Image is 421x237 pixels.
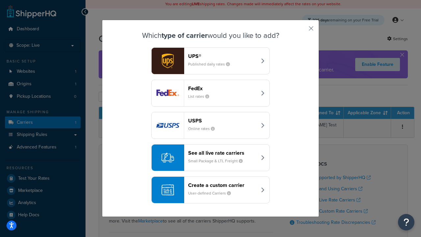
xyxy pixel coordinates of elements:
header: FedEx [188,85,257,92]
button: Create a custom carrierUser-defined Carriers [151,176,270,203]
header: Create a custom carrier [188,182,257,188]
small: User-defined Carriers [188,190,236,196]
small: Online rates [188,126,220,132]
button: ups logoUPS®Published daily rates [151,47,270,74]
img: ups logo [152,48,184,74]
small: Small Package & LTL Freight [188,158,248,164]
strong: type of carrier [161,30,208,41]
small: List rates [188,93,214,99]
h3: Which would you like to add? [119,32,302,39]
img: icon-carrier-custom-c93b8a24.svg [161,184,174,196]
button: usps logoUSPSOnline rates [151,112,270,139]
img: fedEx logo [152,80,184,106]
button: fedEx logoFedExList rates [151,80,270,107]
img: usps logo [152,112,184,139]
button: Open Resource Center [398,214,414,230]
header: USPS [188,118,257,124]
small: Published daily rates [188,61,235,67]
header: See all live rate carriers [188,150,257,156]
header: UPS® [188,53,257,59]
button: See all live rate carriersSmall Package & LTL Freight [151,144,270,171]
img: icon-carrier-liverate-becf4550.svg [161,151,174,164]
